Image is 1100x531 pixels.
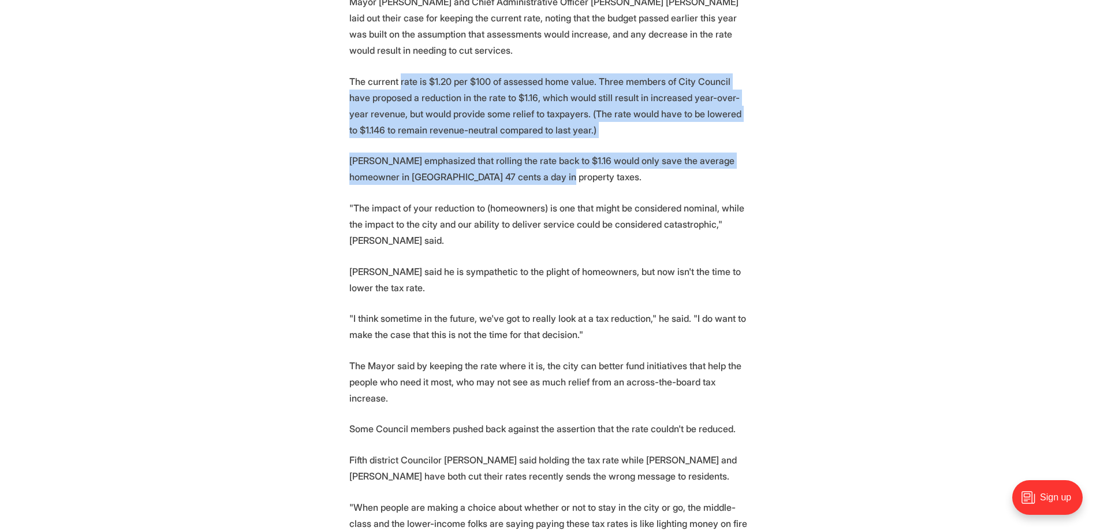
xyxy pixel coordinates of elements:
[1002,474,1100,531] iframe: portal-trigger
[349,73,751,138] p: The current rate is $1.20 per $100 of assessed home value. Three members of City Council have pro...
[349,358,751,406] p: The Mayor said by keeping the rate where it is, the city can better fund initiatives that help th...
[349,200,751,248] p: "The impact of your reduction to (homeowners) is one that might be considered nominal, while the ...
[349,153,751,185] p: [PERSON_NAME] emphasized that rolling the rate back to $1.16 would only save the average homeowne...
[349,263,751,296] p: [PERSON_NAME] said he is sympathetic to the plight of homeowners, but now isn't the time to lower...
[349,421,751,437] p: Some Council members pushed back against the assertion that the rate couldn't be reduced.
[349,310,751,343] p: "I think sometime in the future, we've got to really look at a tax reduction," he said. "I do wan...
[349,452,751,484] p: Fifth district Councilor [PERSON_NAME] said holding the tax rate while [PERSON_NAME] and [PERSON_...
